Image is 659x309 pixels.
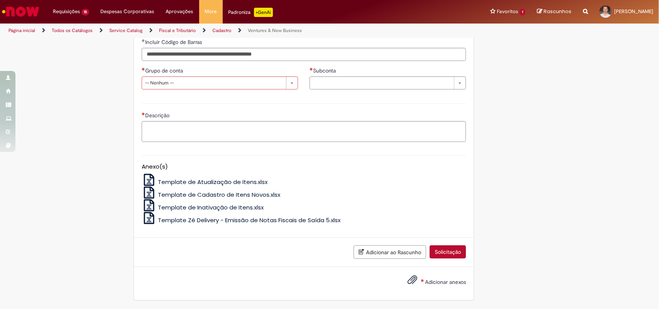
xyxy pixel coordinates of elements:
span: Favoritos [497,8,518,15]
a: Limpar campo Subconta [310,76,466,89]
a: Página inicial [8,27,35,34]
span: Template de Cadastro de Itens Novos.xlsx [158,191,280,199]
span: Grupo de conta [145,67,185,74]
a: Service Catalog [109,27,142,34]
a: Ventures & New Business [248,27,302,34]
a: Template Zé Delivery - Emissão de Notas Fiscais de Saída 5.xlsx [142,216,341,224]
img: ServiceNow [1,4,41,19]
button: Solicitação [430,245,466,258]
a: Cadastro [212,27,231,34]
span: Adicionar anexos [425,279,466,285]
a: Template de Atualização de Itens.xlsx [142,178,268,186]
textarea: Descrição [142,121,466,142]
div: Padroniza [229,8,273,17]
span: -- Nenhum -- [145,77,282,89]
span: Requisições [53,8,80,15]
h5: Anexo(s) [142,164,466,170]
a: Template de Cadastro de Itens Novos.xlsx [142,191,280,199]
ul: Trilhas de página [6,24,434,38]
span: Template de Inativação de Itens.xlsx [158,203,264,211]
span: 1 [520,9,525,15]
span: 15 [81,9,89,15]
p: +GenAi [254,8,273,17]
span: Despesas Corporativas [101,8,154,15]
a: Todos os Catálogos [52,27,93,34]
button: Adicionar ao Rascunho [354,245,426,259]
span: Necessários [142,112,145,115]
span: Descrição [145,112,171,119]
span: Incluir Código de Barras [145,39,203,46]
a: Template de Inativação de Itens.xlsx [142,203,264,211]
span: [PERSON_NAME] [614,8,653,15]
span: Obrigatório Preenchido [142,39,145,42]
span: Template de Atualização de Itens.xlsx [158,178,268,186]
button: Adicionar anexos [405,273,419,290]
a: Rascunhos [537,8,571,15]
span: Rascunhos [544,8,571,15]
span: Aprovações [166,8,193,15]
span: Necessários [142,68,145,71]
span: Template Zé Delivery - Emissão de Notas Fiscais de Saída 5.xlsx [158,216,341,224]
span: Necessários [310,68,313,71]
span: Subconta [313,67,337,74]
a: Fiscal e Tributário [159,27,196,34]
input: Incluir Código de Barras [142,48,466,61]
span: More [205,8,217,15]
